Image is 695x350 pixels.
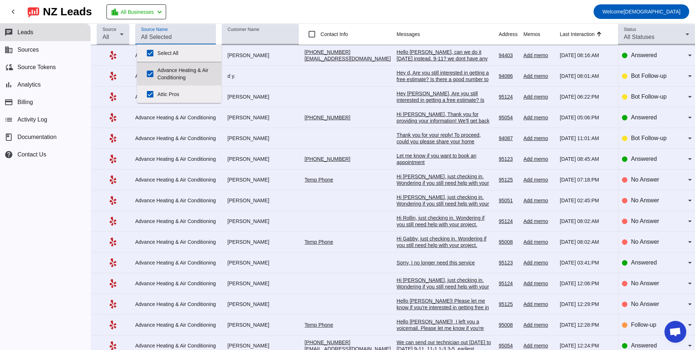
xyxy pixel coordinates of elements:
a: [EMAIL_ADDRESS][DOMAIN_NAME] [305,56,391,61]
span: Activity Log [17,116,47,123]
div: Advance Heating & Air Conditioning [135,52,216,59]
div: 95123 [499,259,518,266]
div: [DATE] 07:18:PM [560,176,612,183]
span: Bot Follow-up [631,94,667,100]
mat-label: Source [103,27,116,32]
label: Advance Heating & Air Conditioning [157,62,216,85]
div: Add memo [523,114,554,121]
mat-icon: chat [4,28,13,37]
th: Memos [523,24,560,45]
div: Advance Heating & Air Conditioning [135,176,216,183]
div: [DATE] 08:45:AM [560,156,612,162]
div: [DATE] 08:02:AM [560,239,612,245]
div: Add memo [523,342,554,349]
div: Add memo [523,176,554,183]
a: [PHONE_NUMBER] [305,115,350,120]
a: [PHONE_NUMBER] [305,49,350,55]
th: Messages [397,24,499,45]
div: Advance Heating & Air Conditioning [135,342,216,349]
label: Select All [157,45,216,61]
div: 95008 [499,239,518,245]
div: Add memo [523,239,554,245]
div: [PERSON_NAME] [222,176,299,183]
div: Advance Heating & Air Conditioning [135,322,216,328]
img: logo [28,5,39,18]
span: Billing [17,99,33,106]
div: Add memo [523,135,554,142]
div: [DATE] 12:29:PM [560,301,612,307]
span: Answered [631,114,657,120]
div: Open chat [664,321,686,343]
div: 94403 [499,52,518,59]
th: Address [499,24,523,45]
div: Add memo [523,197,554,204]
div: [PERSON_NAME] [222,280,299,287]
div: Hi Gabby, just checking in. Wondering if you still need help with your project. Please let me kno... [397,235,493,268]
span: [DEMOGRAPHIC_DATA] [602,7,680,17]
div: [PERSON_NAME] [222,135,299,142]
div: Advance Heating & Air Conditioning [135,259,216,266]
div: Add memo [523,280,554,287]
div: [DATE] 08:01:AM [560,73,612,79]
div: 95054 [499,342,518,349]
mat-icon: chevron_left [155,8,164,16]
span: No Answer [631,176,659,183]
mat-icon: location_city [111,8,119,16]
mat-icon: Yelp [109,238,117,246]
span: All Statuses [624,34,654,40]
mat-label: Status [624,27,636,32]
button: All Businesses [107,4,166,19]
div: Advance Heating & Air Conditioning [135,135,216,142]
span: Contact Us [17,151,46,158]
mat-icon: Yelp [109,341,117,350]
div: [DATE] 08:02:AM [560,218,612,224]
mat-icon: Yelp [109,72,117,80]
mat-icon: Yelp [109,300,117,309]
mat-label: Customer Name [228,27,259,32]
div: [PERSON_NAME] [222,301,299,307]
div: Hey [PERSON_NAME], Are you still interested in getting a free estimate? Is there a good number to... [397,90,493,116]
span: Answered [631,52,657,58]
div: [DATE] 02:45:PM [560,197,612,204]
div: Sorry, I no longer need this service [397,259,493,266]
input: All Selected [141,33,210,41]
div: [DATE] 12:28:PM [560,322,612,328]
mat-label: Source Name [141,27,168,32]
div: Hi [PERSON_NAME], Thank you for providing your information! We'll get back to you as soon as poss... [397,111,493,131]
div: [PERSON_NAME] [222,52,299,59]
mat-icon: Yelp [109,51,117,60]
label: Contact Info [319,31,348,38]
mat-icon: business [4,45,13,54]
mat-icon: Yelp [109,217,117,226]
div: Hi [PERSON_NAME], just checking in. Wondering if you still need help with your project. Please le... [397,194,493,227]
div: Thank you for your reply! To proceed, could you please share your home property address and full ... [397,132,493,210]
div: 95124 [499,218,518,224]
a: [PHONE_NUMBER] [305,156,350,162]
mat-icon: Yelp [109,258,117,267]
div: Hey d, Are you still interested in getting a free estimate? Is there a good number to reach you? ... [397,69,493,89]
mat-icon: Yelp [109,113,117,122]
span: Leads [17,29,33,36]
div: Advance Heating & Air Conditioning [135,239,216,245]
div: [PERSON_NAME] [222,94,299,100]
a: Temp Phone [305,239,333,245]
div: [DATE] 12:06:PM [560,280,612,287]
span: Analytics [17,81,41,88]
div: Advance Heating & Air Conditioning [135,280,216,287]
div: NZ Leads [43,7,92,17]
mat-icon: Yelp [109,279,117,288]
div: [DATE] 03:41:PM [560,259,612,266]
mat-icon: chevron_left [9,7,17,16]
div: [PERSON_NAME] [222,239,299,245]
a: Temp Phone [305,322,333,328]
span: Answered [631,342,657,349]
div: 95008 [499,322,518,328]
div: [PERSON_NAME] [222,156,299,162]
div: [PERSON_NAME] [222,342,299,349]
div: Hi Rollin, just checking in. Wondering if you still need help with your project. Please let me kn... [397,215,493,247]
div: [DATE] 05:06:PM [560,114,612,121]
div: 95054 [499,114,518,121]
div: Let me know if you want to book an appointment [397,152,493,166]
div: Add memo [523,301,554,307]
div: [PERSON_NAME] [222,259,299,266]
